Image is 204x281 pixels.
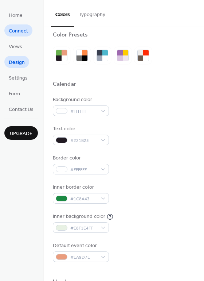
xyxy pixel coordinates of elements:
a: Design [4,56,29,68]
a: Contact Us [4,103,38,115]
span: #FFFFFF [70,108,97,115]
div: Color Presets [53,31,88,39]
div: Inner border color [53,184,107,191]
a: Home [4,9,27,21]
div: Calendar [53,81,76,88]
span: Connect [9,27,28,35]
a: Connect [4,24,32,36]
span: Form [9,90,20,98]
span: #FFFFFF [70,166,97,174]
span: #221B23 [70,137,97,145]
span: #1C8A43 [70,195,97,203]
div: Border color [53,154,107,162]
span: #EA9D7E [70,254,97,261]
div: Background color [53,96,107,104]
span: Home [9,12,23,19]
span: Design [9,59,25,66]
div: Default event color [53,242,107,250]
a: Views [4,40,27,52]
div: Inner background color [53,213,105,220]
span: Contact Us [9,106,34,113]
span: Settings [9,74,28,82]
div: Text color [53,125,107,133]
a: Form [4,87,24,99]
a: Settings [4,72,32,84]
span: Views [9,43,22,51]
span: #E8F1E4FF [70,224,97,232]
button: Upgrade [4,126,38,140]
span: Upgrade [10,130,32,138]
